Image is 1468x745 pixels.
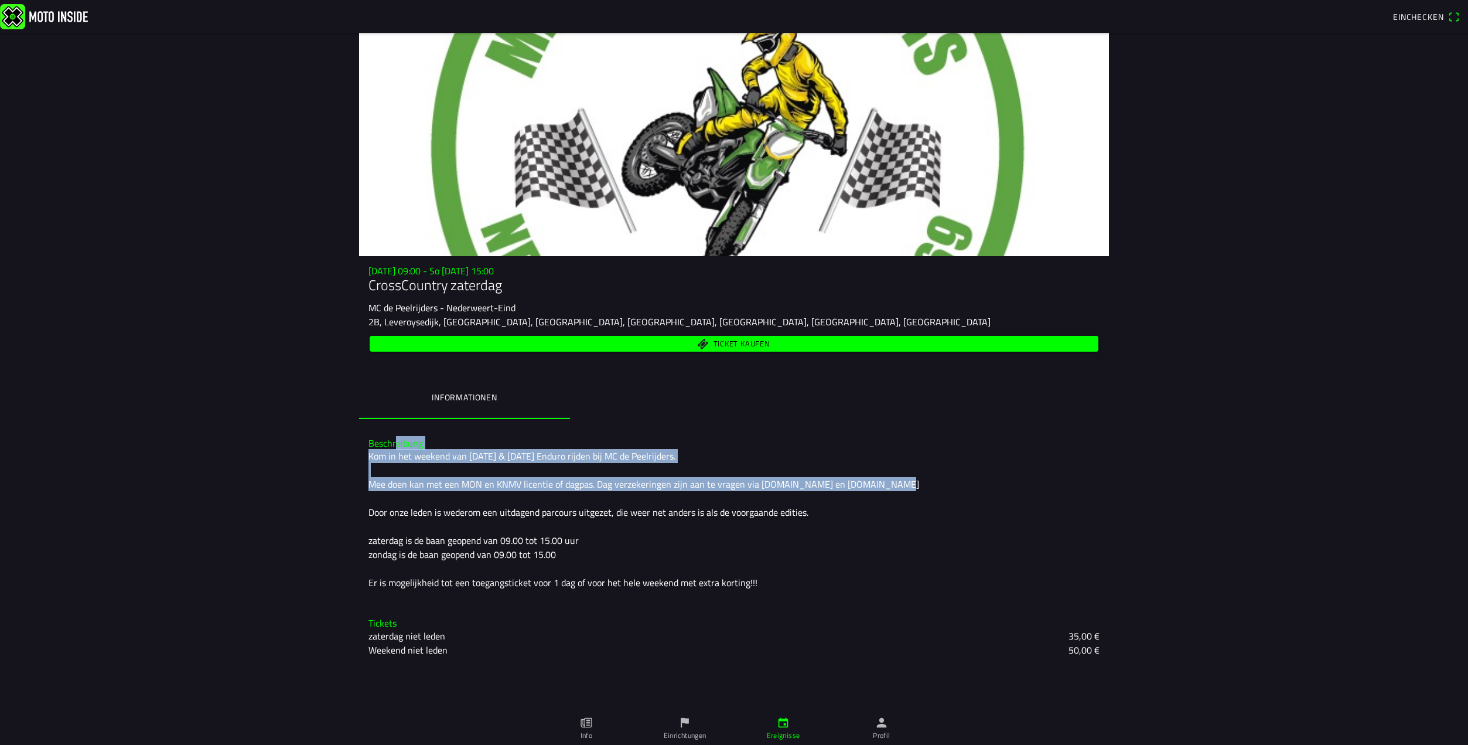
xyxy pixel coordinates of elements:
[368,277,1100,294] h1: CrossCountry zaterdag
[1068,643,1100,657] ion-text: 50,00 €
[368,315,991,329] ion-text: 2B, Leveroysedijk, [GEOGRAPHIC_DATA], [GEOGRAPHIC_DATA], [GEOGRAPHIC_DATA], [GEOGRAPHIC_DATA], [G...
[1387,6,1466,26] a: Eincheckenqr scanner
[368,643,448,657] ion-text: Weekend niet leden
[873,730,890,741] ion-label: Profil
[368,266,1100,277] h3: [DATE] 09:00 - So [DATE] 15:00
[368,449,1100,590] div: Kom in het weekend van [DATE] & [DATE] Enduro rijden bij MC de Peelrijders. Mee doen kan met een ...
[875,716,888,729] ion-icon: person
[432,391,497,404] ion-label: Informationen
[368,618,1100,629] h3: Tickets
[713,340,770,348] span: Ticket kaufen
[678,716,691,729] ion-icon: flag
[368,301,515,315] ion-text: MC de Peelrijders - Nederweert-Eind
[1068,629,1100,643] ion-text: 35,00 €
[368,438,1100,449] h3: Beschreibung
[1393,11,1443,23] span: Einchecken
[368,629,445,643] ion-text: zaterdag niet leden
[581,730,592,741] ion-label: Info
[580,716,593,729] ion-icon: paper
[777,716,790,729] ion-icon: calendar
[664,730,706,741] ion-label: Einrichtungen
[767,730,800,741] ion-label: Ereignisse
